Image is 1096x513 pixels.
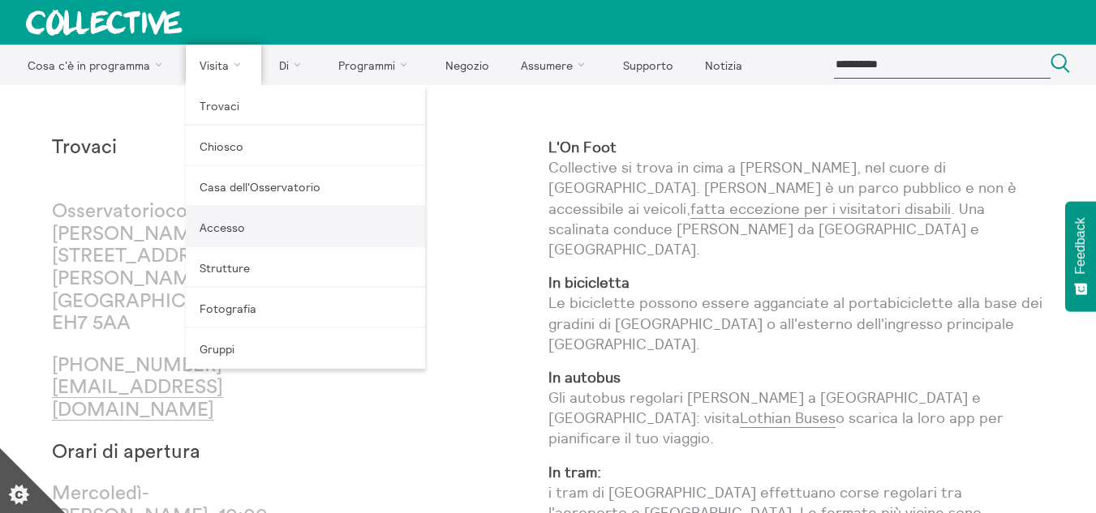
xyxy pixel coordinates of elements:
a: Casa dell'Osservatorio [186,166,425,207]
font: Trovaci [200,99,239,113]
a: Strutture [186,247,425,288]
a: Visita [186,45,262,85]
font: In bicicletta [548,273,630,292]
a: Assumere [507,45,606,85]
font: Lothian Buses [740,408,836,427]
font: Trovaci [52,138,117,157]
font: [GEOGRAPHIC_DATA] [52,292,251,311]
font: Orari di apertura [52,442,200,462]
a: Lothian Buses [740,408,836,428]
font: EH7 5AA [52,314,131,333]
font: [PHONE_NUMBER] [52,356,222,375]
font: [EMAIL_ADDRESS][DOMAIN_NAME] [52,378,223,420]
font: Le biciclette possono essere agganciate al portabiciclette alla base dei gradini di [GEOGRAPHIC_D... [548,293,1042,353]
font: Fotografia [200,301,256,316]
a: Trovaci [186,85,425,126]
font: Feedback [1073,217,1087,274]
a: Di [264,45,321,85]
a: Negozio [431,45,503,85]
font: Chiosco [200,139,243,154]
font: Cosa c'è in programma [28,58,150,73]
a: Cosa c'è in programma [13,45,183,85]
a: Notizia [690,45,756,85]
button: Feedback - Mostra sondaggio [1065,201,1096,311]
font: [STREET_ADDRESS][PERSON_NAME] [52,246,230,289]
font: Casa dell'Osservatorio [200,180,320,195]
font: Accesso [200,220,245,235]
a: fatta eccezione per i visitatori disabili [690,199,951,219]
a: Gruppi [186,328,425,369]
font: Programmi [338,58,395,73]
font: Notizia [705,58,742,73]
font: Visita [200,58,229,73]
a: Supporto [608,45,687,85]
font: Di [279,58,289,73]
font: Assumere [521,58,573,73]
a: Programmi [325,45,428,85]
font: Negozio [445,58,489,73]
font: Supporto [623,58,673,73]
font: o scarica la loro app per pianificare il tuo viaggio. [548,408,1004,447]
font: . Una scalinata conduce [PERSON_NAME] da [GEOGRAPHIC_DATA] e [GEOGRAPHIC_DATA]. [548,199,985,259]
a: Fotografia [186,288,425,328]
a: Accesso [186,207,425,247]
font: In autobus [548,368,621,387]
font: Strutture [200,261,250,276]
font: In tram: [548,463,601,481]
font: fatta eccezione per i visitatori disabili [690,199,951,218]
a: Chiosco [186,126,425,166]
font: Gruppi [200,342,234,357]
font: collettivo [PERSON_NAME] [52,202,248,244]
font: L'On Foot [548,138,617,156]
font: Collective si trova in cima a [PERSON_NAME], nel cuore di [GEOGRAPHIC_DATA]. [PERSON_NAME] è un p... [548,158,1016,217]
a: [EMAIL_ADDRESS][DOMAIN_NAME] [52,378,223,421]
font: Gli autobus regolari [PERSON_NAME] a [GEOGRAPHIC_DATA] e [GEOGRAPHIC_DATA]: visita [548,388,981,427]
font: Osservatorio [52,202,165,221]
